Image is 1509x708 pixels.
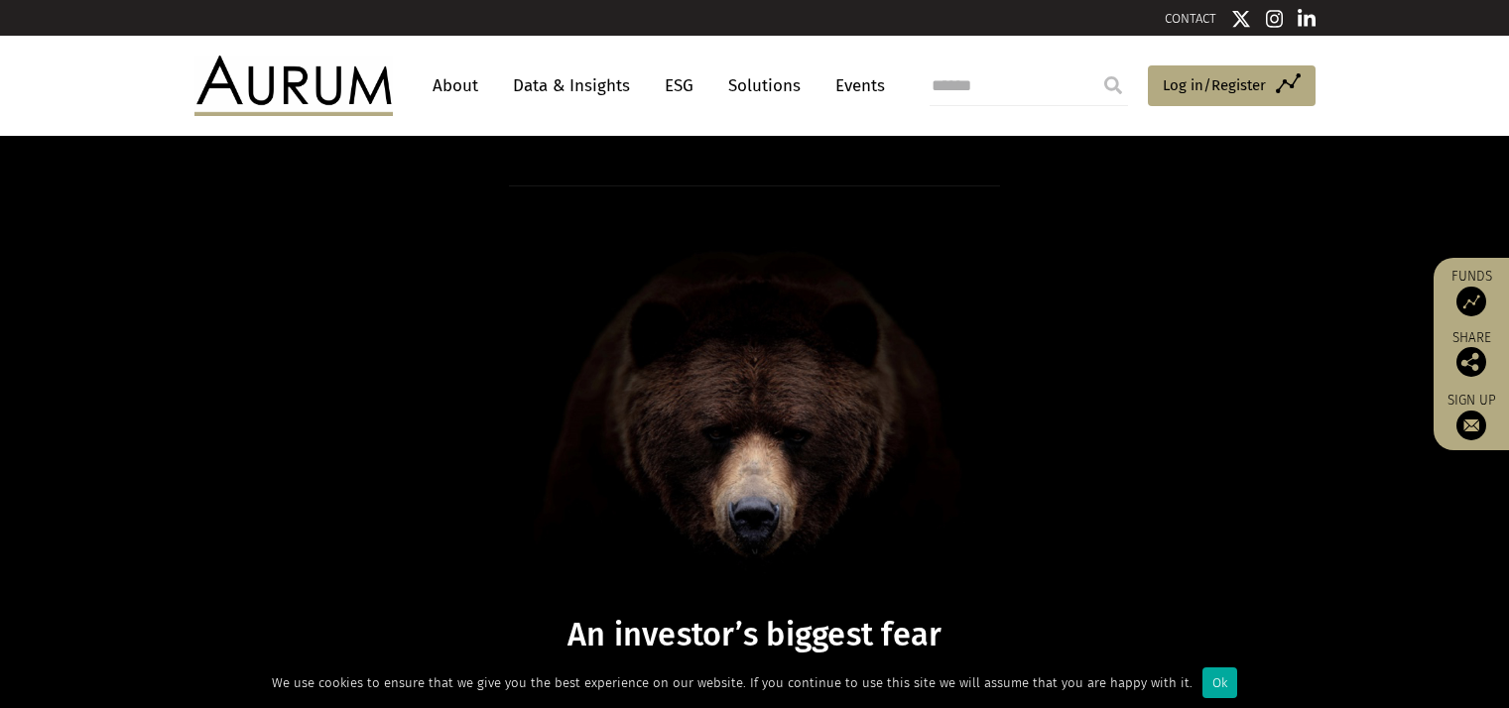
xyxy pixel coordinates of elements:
a: ESG [655,67,703,104]
span: Log in/Register [1163,73,1266,97]
a: Sign up [1444,392,1499,440]
a: Data & Insights [503,67,640,104]
img: Access Funds [1456,287,1486,316]
a: Log in/Register [1148,65,1316,107]
img: Sign up to our newsletter [1456,411,1486,440]
div: Ok [1202,667,1237,698]
div: Share [1444,331,1499,377]
input: Submit [1093,65,1133,105]
img: Aurum [194,56,393,115]
a: Solutions [718,67,811,104]
h1: An investor’s biggest fear [372,616,1138,654]
a: Funds [1444,268,1499,316]
img: Linkedin icon [1298,9,1316,29]
a: CONTACT [1165,11,1216,26]
a: About [423,67,488,104]
img: Share this post [1456,347,1486,377]
a: Events [825,67,885,104]
img: Twitter icon [1231,9,1251,29]
img: Instagram icon [1266,9,1284,29]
